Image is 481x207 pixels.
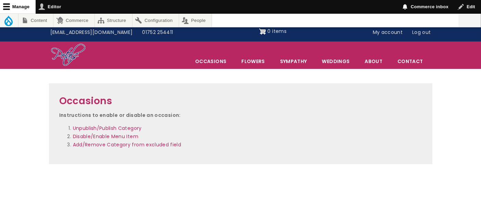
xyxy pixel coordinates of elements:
[59,94,422,109] h2: Occasions
[59,112,181,119] strong: Instructions to enable or disable an occasion:
[132,14,179,27] a: Configuration
[267,28,286,35] span: 0 items
[259,26,266,37] img: Shopping cart
[407,26,435,39] a: Log out
[357,54,390,69] a: About
[73,141,181,148] a: Add/Remove Category from excluded field
[390,54,430,69] a: Contact
[273,54,314,69] a: Sympathy
[234,54,272,69] a: Flowers
[95,14,132,27] a: Structure
[51,43,86,67] img: Home
[18,14,53,27] a: Content
[315,54,357,69] span: Weddings
[137,26,178,39] a: 01752 254411
[73,125,142,132] a: Unpublish/Publish Category
[53,14,94,27] a: Commerce
[259,26,287,37] a: Shopping cart 0 items
[188,54,233,69] span: Occasions
[46,26,138,39] a: [EMAIL_ADDRESS][DOMAIN_NAME]
[73,133,138,140] a: Disable/Enable Menu Item
[368,26,408,39] a: My account
[179,14,212,27] a: People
